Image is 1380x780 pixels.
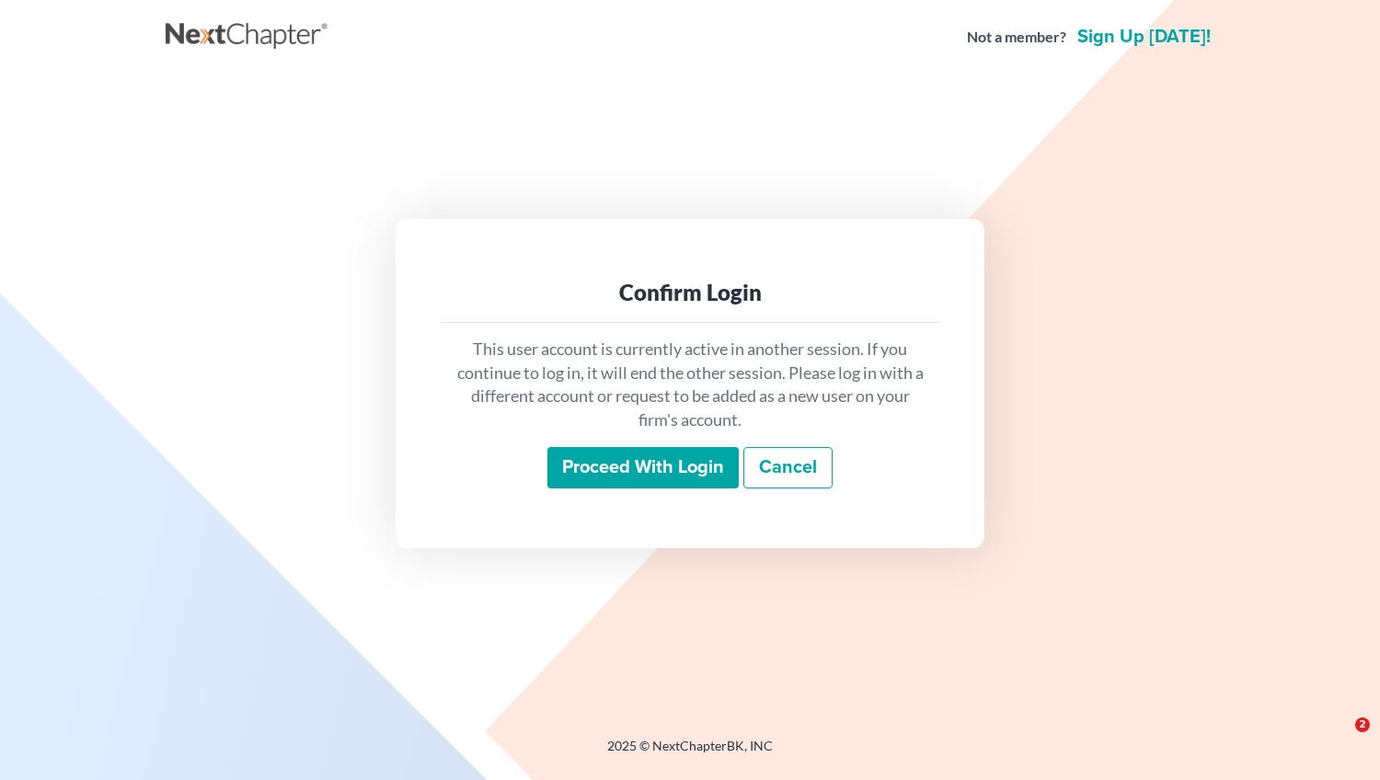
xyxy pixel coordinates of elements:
div: 2025 © NextChapterBK, INC [166,737,1214,770]
span: 2 [1355,717,1370,732]
iframe: Intercom live chat [1317,717,1362,762]
input: Proceed with login [547,447,739,489]
strong: Not a member? [967,27,1066,48]
a: Sign up [DATE]! [1074,28,1214,46]
div: Confirm Login [454,278,926,307]
a: Cancel [743,447,833,489]
p: This user account is currently active in another session. If you continue to log in, it will end ... [454,338,926,432]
